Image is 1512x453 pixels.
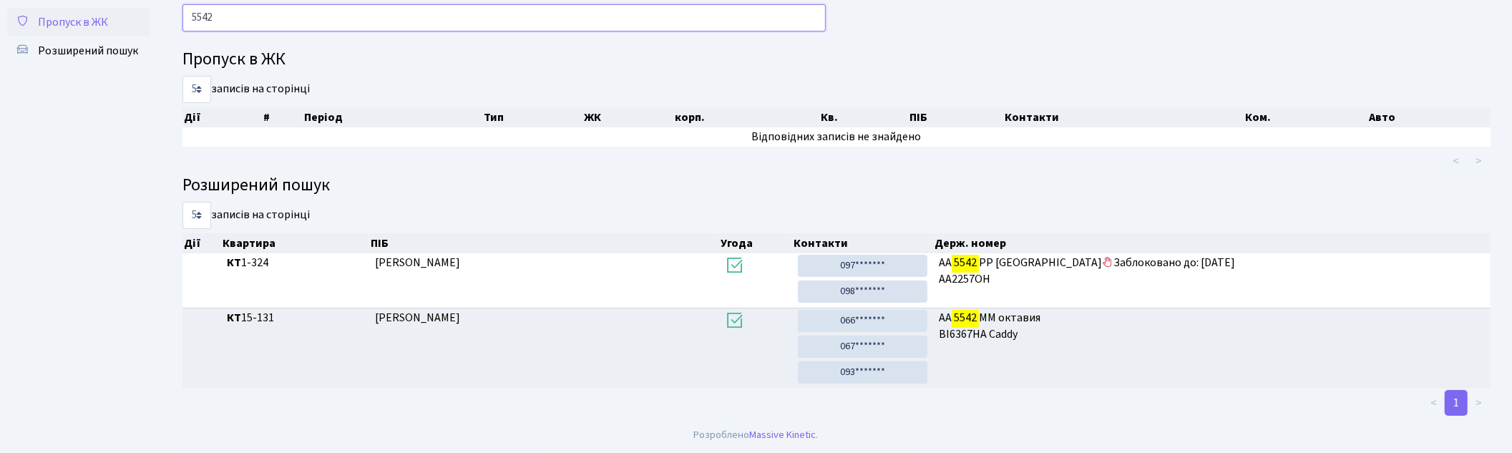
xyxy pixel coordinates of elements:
th: Дії [182,107,262,127]
th: Держ. номер [933,233,1491,253]
th: Дії [182,233,222,253]
td: Відповідних записів не знайдено [182,127,1491,147]
span: AA РР [GEOGRAPHIC_DATA] Заблоковано до: [DATE] AA2257OH [939,255,1485,288]
span: Пропуск в ЖК [38,14,108,30]
th: ПІБ [369,233,719,253]
th: Контакти [792,233,933,253]
span: [PERSON_NAME] [375,310,460,326]
span: [PERSON_NAME] [375,255,460,271]
th: Кв. [819,107,908,127]
a: Massive Kinetic [750,427,816,442]
a: Пропуск в ЖК [7,8,150,36]
h4: Пропуск в ЖК [182,49,1491,70]
span: АА ММ октавия ВІ6367НА Caddy [939,310,1485,343]
th: Угода [719,233,792,253]
select: записів на сторінці [182,202,211,229]
th: Квартира [222,233,369,253]
th: Авто [1367,107,1491,127]
h4: Розширений пошук [182,175,1491,196]
mark: 5542 [952,308,979,328]
span: 15-131 [227,310,363,326]
b: КТ [227,310,241,326]
th: Тип [482,107,583,127]
span: 1-324 [227,255,363,271]
label: записів на сторінці [182,202,310,229]
div: Розроблено . [694,427,819,443]
th: # [262,107,303,127]
th: Період [303,107,482,127]
span: Розширений пошук [38,43,138,59]
a: 1 [1445,390,1468,416]
th: Ком. [1244,107,1367,127]
a: Розширений пошук [7,36,150,65]
label: записів на сторінці [182,76,310,103]
th: корп. [674,107,819,127]
th: ЖК [582,107,673,127]
mark: 5542 [952,253,979,273]
input: Пошук [182,4,826,31]
th: ПІБ [908,107,1003,127]
th: Контакти [1003,107,1244,127]
b: КТ [227,255,241,271]
select: записів на сторінці [182,76,211,103]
